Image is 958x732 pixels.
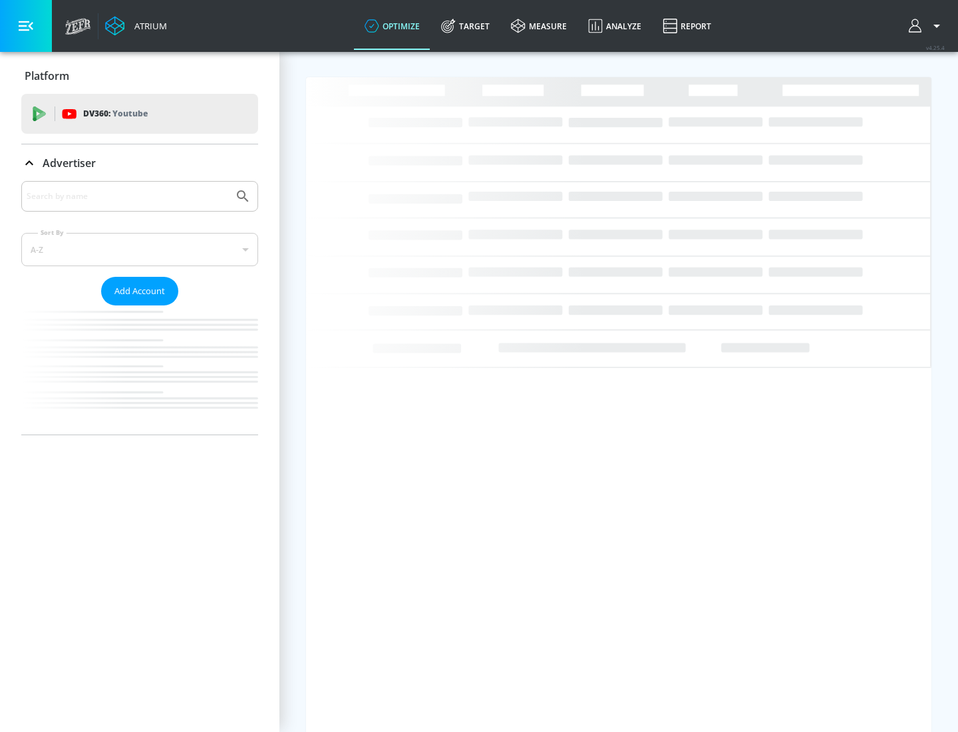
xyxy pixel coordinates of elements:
[83,106,148,121] p: DV360:
[25,69,69,83] p: Platform
[43,156,96,170] p: Advertiser
[430,2,500,50] a: Target
[38,228,67,237] label: Sort By
[21,305,258,435] nav: list of Advertiser
[21,94,258,134] div: DV360: Youtube
[101,277,178,305] button: Add Account
[354,2,430,50] a: optimize
[21,181,258,435] div: Advertiser
[652,2,722,50] a: Report
[21,144,258,182] div: Advertiser
[21,57,258,94] div: Platform
[500,2,577,50] a: measure
[926,44,945,51] span: v 4.25.4
[112,106,148,120] p: Youtube
[129,20,167,32] div: Atrium
[27,188,228,205] input: Search by name
[114,283,165,299] span: Add Account
[21,233,258,266] div: A-Z
[105,16,167,36] a: Atrium
[577,2,652,50] a: Analyze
